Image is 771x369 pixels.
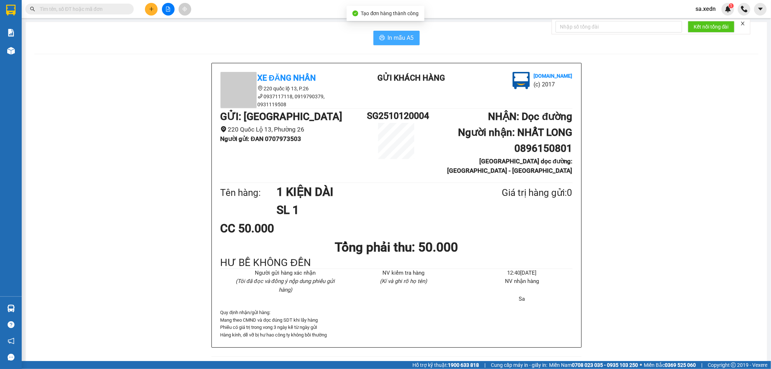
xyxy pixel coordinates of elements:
button: caret-down [754,3,767,16]
b: [DOMAIN_NAME] [61,27,99,33]
b: Người nhận : NHẤT LONG 0896150801 [458,126,572,154]
b: NHẬN : Dọc đường [488,111,572,123]
li: 12:40[DATE] [471,269,572,278]
button: Kết nối tổng đài [688,21,734,33]
button: file-add [162,3,175,16]
button: aim [179,3,191,16]
span: message [8,354,14,361]
li: NV kiểm tra hàng [353,269,454,278]
li: NV nhận hàng [471,277,572,286]
span: phone [258,94,263,99]
i: (Kí và ghi rõ họ tên) [380,278,427,284]
li: Người gửi hàng xác nhận [235,269,336,278]
span: close [740,21,745,26]
strong: 0708 023 035 - 0935 103 250 [572,362,638,368]
li: (c) 2017 [61,34,99,43]
h1: Tổng phải thu: 50.000 [220,237,573,257]
span: 1 [730,3,732,8]
div: CC 50.000 [220,219,337,237]
img: phone-icon [741,6,748,12]
li: 0937117118, 0919790379, 0931119508 [220,93,351,108]
span: check-circle [352,10,358,16]
button: plus [145,3,158,16]
span: environment [258,86,263,91]
span: ⚪️ [640,364,642,366]
b: Người gửi : ĐAN 0707973503 [220,135,301,142]
p: Mang theo CMND và đọc đúng SDT khi lấy hàng Phiếu có giá trị trong vong 3 ngày kể từ ngày gửi Hàn... [220,317,573,339]
li: (c) 2017 [534,80,572,89]
sup: 1 [729,3,734,8]
span: file-add [166,7,171,12]
span: | [484,361,485,369]
strong: 0369 525 060 [665,362,696,368]
span: aim [182,7,187,12]
span: search [30,7,35,12]
img: logo.jpg [513,72,530,89]
span: plus [149,7,154,12]
b: Gửi khách hàng [377,73,445,82]
button: printerIn mẫu A5 [373,31,420,45]
h1: 1 KIỆN DÀI [277,183,467,201]
span: copyright [731,362,736,368]
span: question-circle [8,321,14,328]
li: 220 quốc lộ 13, P.26 [220,85,351,93]
span: Tạo đơn hàng thành công [361,10,419,16]
input: Nhập số tổng đài [556,21,682,33]
div: Tên hàng: [220,185,277,200]
img: icon-new-feature [725,6,731,12]
img: logo-vxr [6,5,16,16]
span: Miền Nam [549,361,638,369]
div: Giá trị hàng gửi: 0 [467,185,572,200]
i: (Tôi đã đọc và đồng ý nộp dung phiếu gửi hàng) [236,278,335,293]
span: Cung cấp máy in - giấy in: [491,361,547,369]
img: logo.jpg [78,9,96,26]
div: Quy định nhận/gửi hàng : [220,309,573,339]
span: environment [220,126,227,132]
div: HƯ BỀ KHÔNG ĐỀN [220,257,573,269]
li: Sa [471,295,572,304]
b: [DOMAIN_NAME] [534,73,572,79]
span: sa.xedn [690,4,721,13]
b: Gửi khách hàng [44,10,72,44]
img: warehouse-icon [7,47,15,55]
h1: SL 1 [277,201,467,219]
span: notification [8,338,14,344]
img: warehouse-icon [7,305,15,312]
span: Kết nối tổng đài [694,23,729,31]
b: [GEOGRAPHIC_DATA] dọc đường: [GEOGRAPHIC_DATA] - [GEOGRAPHIC_DATA] [447,158,572,175]
span: In mẫu A5 [388,33,414,42]
input: Tìm tên, số ĐT hoặc mã đơn [40,5,125,13]
li: 220 Quốc Lộ 13, Phường 26 [220,125,367,134]
h1: SG2510120004 [367,109,425,123]
span: Hỗ trợ kỹ thuật: [412,361,479,369]
b: Xe Đăng Nhân [9,47,32,81]
span: | [701,361,702,369]
strong: 1900 633 818 [448,362,479,368]
b: GỬI : [GEOGRAPHIC_DATA] [220,111,343,123]
img: solution-icon [7,29,15,37]
b: Xe Đăng Nhân [258,73,316,82]
span: caret-down [757,6,764,12]
span: printer [379,35,385,42]
span: Miền Bắc [644,361,696,369]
